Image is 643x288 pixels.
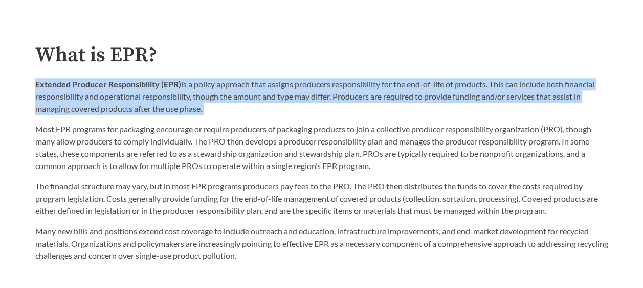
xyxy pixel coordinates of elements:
h2: What is EPR? [35,44,608,67]
p: is a policy approach that assigns producers responsibility for the end-of-life of products. This ... [35,78,608,115]
p: The financial structure may vary, but in most EPR programs producers pay fees to the PRO. The PRO... [35,180,608,217]
p: Most EPR programs for packaging encourage or require producers of packaging products to join a co... [35,123,608,172]
strong: Extended Producer Responsibility (EPR) [35,79,181,89]
p: Many new bills and positions extend cost coverage to include outreach and education, infrastructu... [35,225,608,262]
